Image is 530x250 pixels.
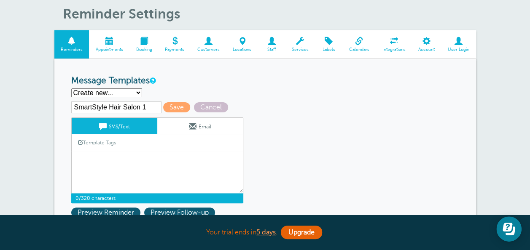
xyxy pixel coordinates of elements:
span: Appointments [93,47,125,52]
span: Reminders [59,47,85,52]
span: User Login [446,47,472,52]
a: Calendars [342,30,376,59]
div: Your trial ends in . [54,223,476,242]
span: Customers [195,47,222,52]
span: Locations [231,47,254,52]
a: Customers [191,30,226,59]
a: Payments [159,30,191,59]
a: Preview Reminder [71,209,144,216]
a: Labels [315,30,342,59]
span: Preview Reminder [71,207,140,218]
a: Upgrade [281,226,322,239]
span: Cancel [194,102,228,112]
span: Staff [262,47,281,52]
a: Account [412,30,441,59]
h1: Reminder Settings [63,6,476,22]
a: Email [157,118,243,134]
a: SMS/Text [72,118,157,134]
a: Preview Follow-up [144,209,217,216]
input: Template Name [71,101,161,113]
a: User Login [441,30,476,59]
span: Integrations [380,47,408,52]
span: Calendars [347,47,371,52]
h3: Message Templates [71,76,459,86]
a: Locations [226,30,258,59]
span: Booking [134,47,154,52]
span: Preview Follow-up [144,207,215,218]
iframe: Resource center [496,216,522,242]
a: Services [285,30,315,59]
a: Save [163,104,194,111]
span: Payments [163,47,187,52]
span: Labels [319,47,338,52]
a: Appointments [89,30,129,59]
span: 0/320 characters [71,193,243,203]
a: Cancel [194,104,230,111]
a: Booking [129,30,159,59]
span: Save [163,102,190,112]
a: Template Tags [72,134,122,151]
a: This is the wording for your reminder and follow-up messages. You can create multiple templates i... [150,78,155,83]
a: Integrations [376,30,412,59]
a: 5 days [256,229,276,236]
span: Account [416,47,437,52]
span: Services [289,47,311,52]
textarea: How was your appointment with our [PERSON_NAME] shop? We appreciate the opportunity to serve you!... [71,151,243,193]
a: Staff [258,30,285,59]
